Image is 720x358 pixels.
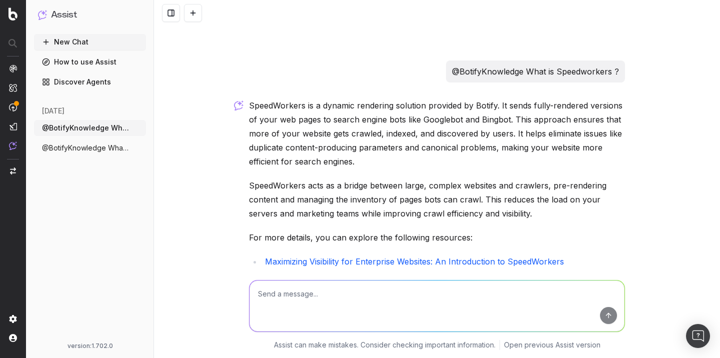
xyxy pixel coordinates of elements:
button: Assist [38,8,142,22]
img: Switch project [10,167,16,174]
img: Activation [9,103,17,111]
span: @BotifyKnowledge What is Pageworkers ? [42,143,130,153]
p: Assist can make mistakes. Consider checking important information. [274,340,495,350]
img: Assist [38,10,47,19]
img: Analytics [9,64,17,72]
h1: Assist [51,8,77,22]
a: Open previous Assist version [504,340,600,350]
p: @BotifyKnowledge What is Speedworkers ? [452,64,619,78]
img: Studio [9,122,17,130]
p: SpeedWorkers acts as a bridge between large, complex websites and crawlers, pre-rendering content... [249,178,625,220]
button: @BotifyKnowledge What is Pageworkers ? [34,140,146,156]
p: SpeedWorkers is a dynamic rendering solution provided by Botify. It sends fully-rendered versions... [249,98,625,168]
button: New Chat [34,34,146,50]
img: Botify logo [8,7,17,20]
img: Botify assist logo [234,100,243,110]
img: Setting [9,315,17,323]
p: For more details, you can explore the following resources: [249,230,625,244]
span: [DATE] [42,106,64,116]
a: How to use Assist [34,54,146,70]
button: @BotifyKnowledge What is Speedworkers ? [34,120,146,136]
div: version: 1.702.0 [38,342,142,350]
img: Intelligence [9,83,17,92]
span: @BotifyKnowledge What is Speedworkers ? [42,123,130,133]
img: My account [9,334,17,342]
div: Open Intercom Messenger [686,324,710,348]
a: Discover Agents [34,74,146,90]
img: Assist [9,141,17,150]
a: Maximizing Visibility for Enterprise Websites: An Introduction to SpeedWorkers [265,256,564,266]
